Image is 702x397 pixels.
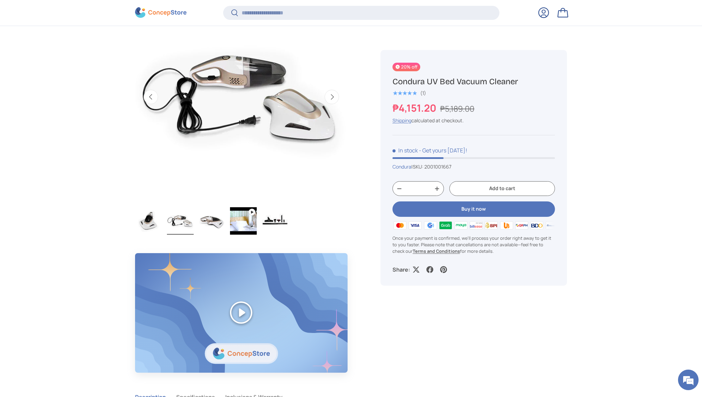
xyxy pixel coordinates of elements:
a: Terms and Conditions [413,248,460,254]
img: condura-uv-bed-vacuum-cleaner-youtube-demo-video-concepstore [230,207,257,235]
textarea: Type your message and hit 'Enter' [3,187,131,211]
img: gcash [423,220,438,231]
img: Condura UV Bed Vacuum Cleaner [198,207,225,235]
s: ₱5,189.00 [440,103,474,114]
img: qrph [514,220,529,231]
h1: Condura UV Bed Vacuum Cleaner [392,76,555,87]
img: ubp [499,220,514,231]
img: Condura UV Bed Vacuum Cleaner [135,207,162,235]
span: We're online! [40,86,95,156]
div: calculated at checkout. [392,117,555,124]
img: maya [453,220,468,231]
img: grabpay [438,220,453,231]
img: bpi [484,220,499,231]
p: Share: [392,265,410,274]
div: Chat with us now [36,38,115,47]
img: master [392,220,408,231]
span: 2001001667 [424,163,451,170]
span: 20% off [392,63,420,71]
a: 5.0 out of 5.0 stars (1) [392,89,426,96]
div: Minimize live chat window [112,3,129,20]
button: Buy it now [392,201,555,217]
p: - Get yours [DATE]! [419,147,467,154]
a: Shipping [392,117,411,124]
img: bdo [529,220,544,231]
span: In stock [392,147,418,154]
p: Once your payment is confirmed, we'll process your order right away to get it to you faster. Plea... [392,235,555,255]
img: visa [408,220,423,231]
img: metrobank [545,220,560,231]
div: (1) [420,90,426,96]
img: Condura UV Bed Vacuum Cleaner [262,207,288,235]
strong: ₱4,151.20 [392,101,438,115]
img: ConcepStore [135,8,186,18]
a: Condura [392,163,411,170]
span: | [411,163,451,170]
img: billease [469,220,484,231]
div: 5.0 out of 5.0 stars [392,90,417,96]
span: ★★★★★ [392,90,417,97]
img: Condura UV Bed Vacuum Cleaner [167,207,194,235]
button: Add to cart [449,182,555,196]
span: SKU: [413,163,423,170]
